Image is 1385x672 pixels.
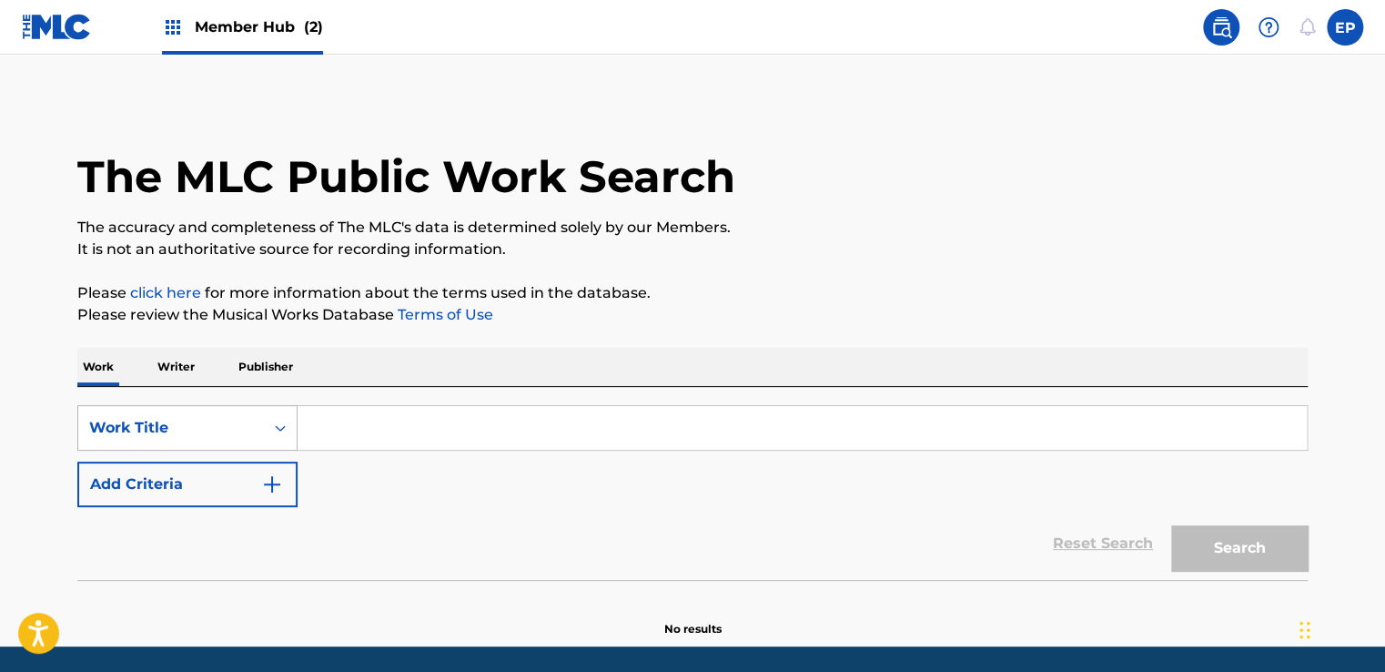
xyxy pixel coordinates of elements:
img: 9d2ae6d4665cec9f34b9.svg [261,473,283,495]
img: Top Rightsholders [162,16,184,38]
iframe: Chat Widget [1294,585,1385,672]
img: help [1258,16,1279,38]
span: Member Hub [195,16,323,37]
a: Public Search [1203,9,1239,46]
div: Notifications [1298,18,1316,36]
img: MLC Logo [22,14,92,40]
a: Terms of Use [394,306,493,323]
span: (2) [304,18,323,36]
p: No results [664,599,722,637]
div: Drag [1299,603,1310,657]
div: Work Title [89,417,253,439]
p: Please review the Musical Works Database [77,304,1308,326]
div: Help [1250,9,1287,46]
a: click here [130,284,201,301]
img: search [1210,16,1232,38]
p: Publisher [233,348,298,386]
h1: The MLC Public Work Search [77,149,735,204]
p: It is not an authoritative source for recording information. [77,239,1308,260]
p: Please for more information about the terms used in the database. [77,282,1308,304]
p: Writer [152,348,200,386]
p: The accuracy and completeness of The MLC's data is determined solely by our Members. [77,217,1308,239]
p: Work [77,348,119,386]
button: Add Criteria [77,462,298,507]
form: Search Form [77,405,1308,580]
div: User Menu [1327,9,1363,46]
